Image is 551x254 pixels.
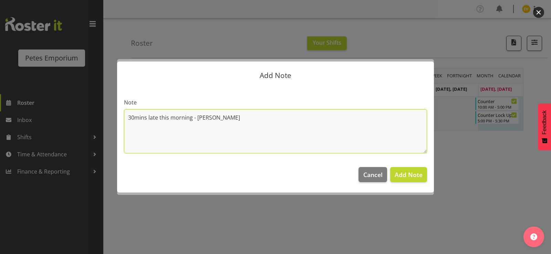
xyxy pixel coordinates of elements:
button: Cancel [358,167,387,182]
span: Add Note [260,70,291,80]
span: Feedback [541,110,548,134]
img: help-xxl-2.png [530,233,537,240]
span: Cancel [363,170,383,179]
span: Add Note [395,170,423,179]
button: Add Note [390,167,427,182]
label: Note [124,98,427,107]
button: Feedback - Show survey [538,103,551,150]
